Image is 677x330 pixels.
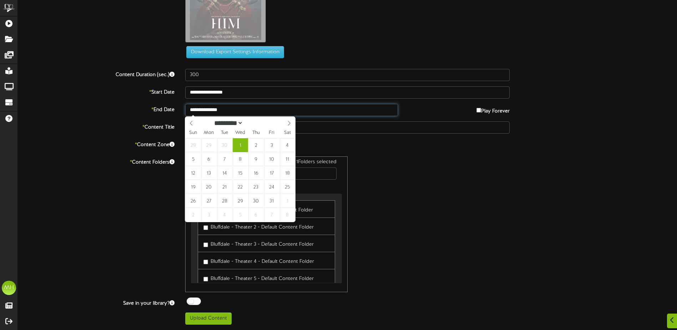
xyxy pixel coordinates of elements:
[203,242,208,247] input: Bluffdale - Theater 3 - Default Content Folder
[217,180,232,194] span: October 21, 2025
[12,86,180,96] label: Start Date
[248,166,264,180] span: October 16, 2025
[233,180,248,194] span: October 22, 2025
[217,194,232,208] span: October 28, 2025
[12,297,180,307] label: Save in your library?
[217,166,232,180] span: October 14, 2025
[243,119,269,127] input: Year
[12,121,180,131] label: Content Title
[186,152,201,166] span: October 5, 2025
[280,152,295,166] span: October 11, 2025
[233,208,248,222] span: November 5, 2025
[201,138,217,152] span: September 29, 2025
[248,208,264,222] span: November 6, 2025
[264,138,279,152] span: October 3, 2025
[203,277,208,281] input: Bluffdale - Theater 5 - Default Content Folder
[264,131,279,135] span: Fri
[201,180,217,194] span: October 20, 2025
[280,194,295,208] span: November 1, 2025
[201,131,217,135] span: Mon
[280,166,295,180] span: October 18, 2025
[280,180,295,194] span: October 25, 2025
[2,281,16,295] div: MH
[217,208,232,222] span: November 4, 2025
[186,180,201,194] span: October 19, 2025
[476,104,510,115] label: Play Forever
[264,208,279,222] span: November 7, 2025
[248,194,264,208] span: October 30, 2025
[12,104,180,114] label: End Date
[203,225,208,230] input: Bluffdale - Theater 2 - Default Content Folder
[264,152,279,166] span: October 10, 2025
[232,131,248,135] span: Wed
[248,152,264,166] span: October 9, 2025
[12,156,180,166] label: Content Folders
[264,166,279,180] span: October 17, 2025
[183,49,284,55] a: Download Export Settings Information
[264,180,279,194] span: October 24, 2025
[203,260,208,264] input: Bluffdale - Theater 4 - Default Content Folder
[203,239,314,248] label: Bluffdale - Theater 3 - Default Content Folder
[248,180,264,194] span: October 23, 2025
[201,208,217,222] span: November 3, 2025
[186,194,201,208] span: October 26, 2025
[233,152,248,166] span: October 8, 2025
[12,69,180,79] label: Content Duration (sec.)
[233,194,248,208] span: October 29, 2025
[233,166,248,180] span: October 15, 2025
[186,166,201,180] span: October 12, 2025
[217,152,232,166] span: October 7, 2025
[185,312,232,325] button: Upload Content
[476,108,481,112] input: Play Forever
[279,131,295,135] span: Sat
[280,138,295,152] span: October 4, 2025
[203,273,314,282] label: Bluffdale - Theater 5 - Default Content Folder
[217,131,232,135] span: Tue
[201,166,217,180] span: October 13, 2025
[280,208,295,222] span: November 8, 2025
[203,221,314,231] label: Bluffdale - Theater 2 - Default Content Folder
[186,208,201,222] span: November 2, 2025
[186,138,201,152] span: September 28, 2025
[185,121,510,134] input: Title of this Content
[185,131,201,135] span: Sun
[233,138,248,152] span: October 1, 2025
[203,256,314,265] label: Bluffdale - Theater 4 - Default Content Folder
[186,46,284,58] button: Download Export Settings Information
[248,138,264,152] span: October 2, 2025
[201,152,217,166] span: October 6, 2025
[217,138,232,152] span: September 30, 2025
[12,139,180,149] label: Content Zone
[248,131,264,135] span: Thu
[264,194,279,208] span: October 31, 2025
[201,194,217,208] span: October 27, 2025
